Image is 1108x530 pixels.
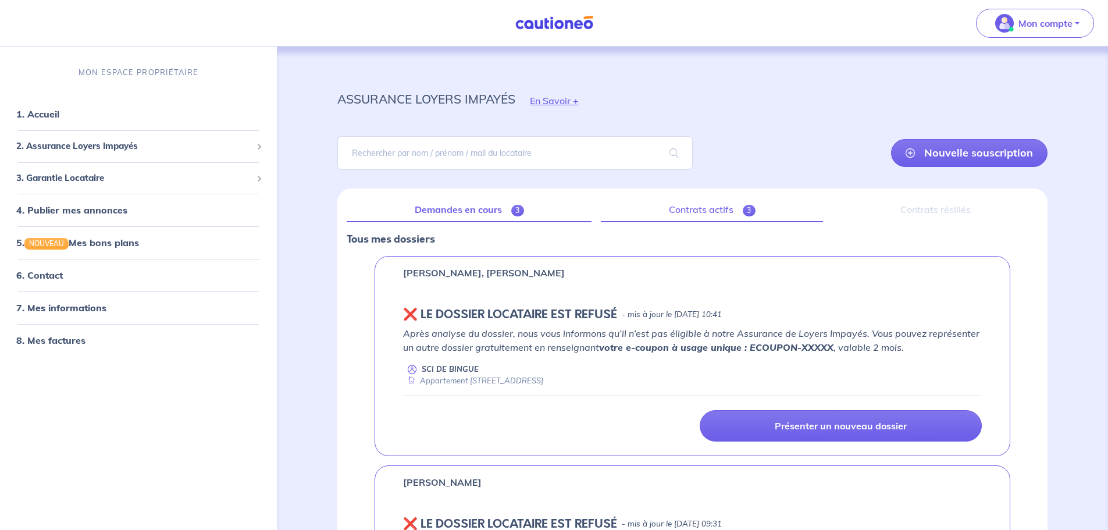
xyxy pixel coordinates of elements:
a: Présenter un nouveau dossier [700,410,982,442]
img: illu_account_valid_menu.svg [995,14,1014,33]
a: 8. Mes factures [16,335,85,346]
button: En Savoir + [515,84,593,118]
h5: ❌️️ LE DOSSIER LOCATAIRE EST REFUSÉ [403,308,617,322]
span: 3. Garantie Locataire [16,172,252,185]
div: 8. Mes factures [5,329,272,352]
div: 4. Publier mes annonces [5,198,272,222]
strong: votre e-coupon à usage unique : ECOUPON-XXXXX [599,342,833,353]
span: 2. Assurance Loyers Impayés [16,140,252,153]
a: Contrats actifs3 [601,198,823,222]
div: 7. Mes informations [5,296,272,319]
span: 3 [511,205,525,216]
div: 1. Accueil [5,102,272,126]
a: Nouvelle souscription [891,139,1048,167]
div: 2. Assurance Loyers Impayés [5,135,272,158]
a: 5.NOUVEAUMes bons plans [16,237,139,248]
p: Mon compte [1018,16,1073,30]
a: 1. Accueil [16,108,59,120]
div: 3. Garantie Locataire [5,167,272,190]
p: [PERSON_NAME], [PERSON_NAME] [403,266,565,280]
div: 5.NOUVEAUMes bons plans [5,231,272,254]
span: 3 [743,205,756,216]
a: 6. Contact [16,269,63,281]
div: Appartement [STREET_ADDRESS] [403,375,543,386]
p: Présenter un nouveau dossier [775,420,907,432]
p: [PERSON_NAME] [403,475,482,489]
p: - mis à jour le [DATE] 10:41 [622,309,722,321]
a: 4. Publier mes annonces [16,204,127,216]
p: - mis à jour le [DATE] 09:31 [622,518,722,530]
p: MON ESPACE PROPRIÉTAIRE [79,67,198,78]
div: 6. Contact [5,264,272,287]
img: Cautioneo [511,16,598,30]
div: state: REJECTED, Context: NEW,MAYBE-CERTIFICATE,RELATIONSHIP,LESSOR-DOCUMENTS [403,308,982,322]
p: Après analyse du dossier, nous vous informons qu’il n’est pas éligible à notre Assurance de Loyer... [403,326,982,354]
p: Tous mes dossiers [347,232,1038,247]
button: illu_account_valid_menu.svgMon compte [976,9,1094,38]
input: Rechercher par nom / prénom / mail du locataire [337,136,692,170]
p: SCI DE BINGUE [422,364,479,375]
p: assurance loyers impayés [337,88,515,109]
a: 7. Mes informations [16,302,106,314]
a: Demandes en cours3 [347,198,592,222]
span: search [655,137,693,169]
